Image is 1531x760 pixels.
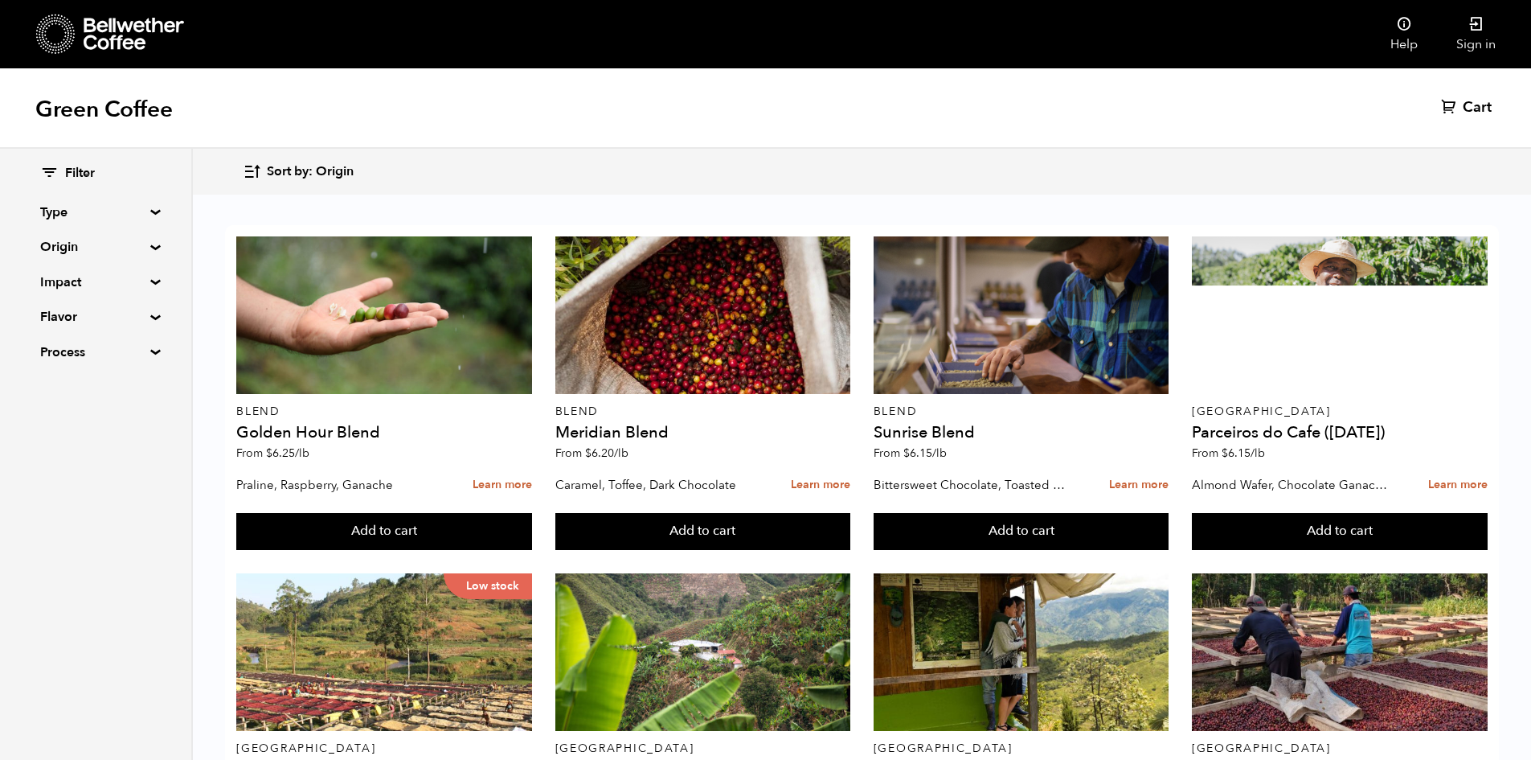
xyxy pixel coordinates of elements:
[874,406,1169,417] p: Blend
[236,406,532,417] p: Blend
[35,95,173,124] h1: Green Coffee
[555,446,628,461] span: From
[444,573,532,599] p: Low stock
[40,203,151,222] summary: Type
[585,446,628,461] bdi: 6.20
[236,425,532,441] h4: Golden Hour Blend
[874,743,1169,754] p: [GEOGRAPHIC_DATA]
[1192,743,1488,754] p: [GEOGRAPHIC_DATA]
[295,446,309,461] span: /lb
[40,307,151,327] summary: Flavor
[236,573,532,731] a: Low stock
[903,446,910,461] span: $
[236,513,532,550] button: Add to cart
[1428,468,1488,503] a: Learn more
[1109,468,1169,503] a: Learn more
[585,446,592,461] span: $
[1192,513,1488,550] button: Add to cart
[1192,425,1488,441] h4: Parceiros do Cafe ([DATE])
[65,165,95,183] span: Filter
[266,446,309,461] bdi: 6.25
[874,425,1169,441] h4: Sunrise Blend
[1251,446,1265,461] span: /lb
[236,446,309,461] span: From
[266,446,272,461] span: $
[236,743,532,754] p: [GEOGRAPHIC_DATA]
[267,163,354,181] span: Sort by: Origin
[236,473,437,497] p: Praline, Raspberry, Ganache
[903,446,947,461] bdi: 6.15
[1192,406,1488,417] p: [GEOGRAPHIC_DATA]
[791,468,850,503] a: Learn more
[243,153,354,191] button: Sort by: Origin
[1192,473,1393,497] p: Almond Wafer, Chocolate Ganache, Bing Cherry
[40,237,151,257] summary: Origin
[555,406,851,417] p: Blend
[473,468,532,503] a: Learn more
[1222,446,1228,461] span: $
[40,343,151,362] summary: Process
[932,446,947,461] span: /lb
[1192,446,1265,461] span: From
[1222,446,1265,461] bdi: 6.15
[874,473,1075,497] p: Bittersweet Chocolate, Toasted Marshmallow, Candied Orange, Praline
[40,273,151,292] summary: Impact
[555,473,756,497] p: Caramel, Toffee, Dark Chocolate
[1441,98,1496,117] a: Cart
[614,446,628,461] span: /lb
[874,513,1169,550] button: Add to cart
[874,446,947,461] span: From
[555,513,851,550] button: Add to cart
[1463,98,1492,117] span: Cart
[555,425,851,441] h4: Meridian Blend
[555,743,851,754] p: [GEOGRAPHIC_DATA]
